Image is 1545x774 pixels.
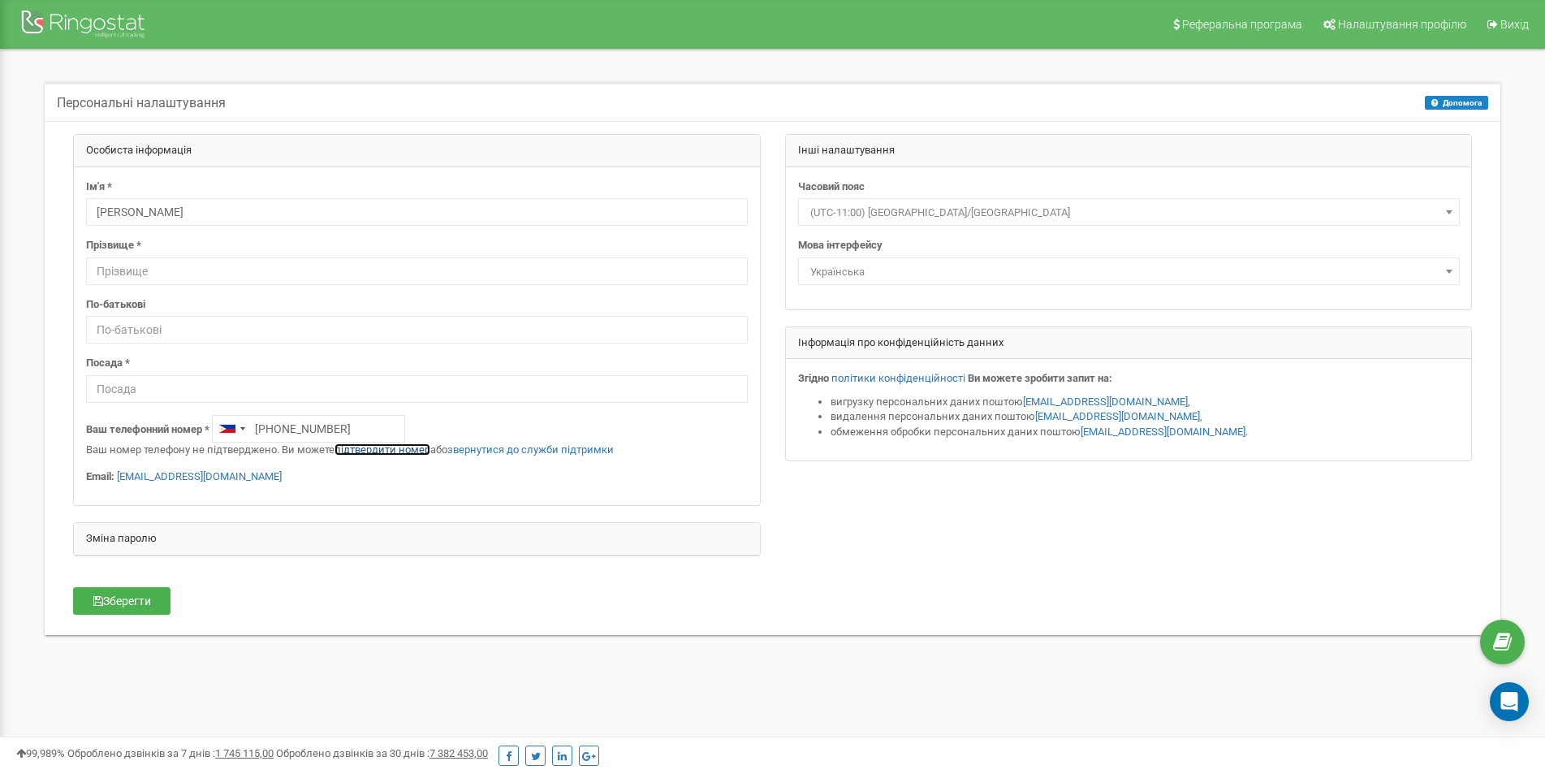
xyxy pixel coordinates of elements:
input: По-батькові [86,316,748,344]
a: [EMAIL_ADDRESS][DOMAIN_NAME] [1081,426,1245,438]
a: [EMAIL_ADDRESS][DOMAIN_NAME] [1035,410,1200,422]
a: [EMAIL_ADDRESS][DOMAIN_NAME] [117,470,282,482]
a: підтвердити номер [334,443,430,456]
span: Українська [804,261,1454,283]
li: вигрузку персональних даних поштою , [831,395,1460,410]
button: Зберегти [73,587,170,615]
p: Ваш номер телефону не підтверджено. Ви можете або [86,443,748,458]
label: Ім'я * [86,179,112,195]
span: Оброблено дзвінків за 7 днів : [67,747,274,759]
label: Прізвище * [86,238,141,253]
label: По-батькові [86,297,145,313]
input: +1-800-555-55-55 [212,415,405,443]
h5: Персональні налаштування [57,96,226,110]
li: видалення персональних даних поштою , [831,409,1460,425]
input: Посада [86,375,748,403]
span: Вихід [1500,18,1529,31]
span: (UTC-11:00) Pacific/Midway [804,201,1454,224]
span: Українська [798,257,1460,285]
span: (UTC-11:00) Pacific/Midway [798,198,1460,226]
u: 7 382 453,00 [429,747,488,759]
li: обмеження обробки персональних даних поштою . [831,425,1460,440]
label: Ваш телефонний номер * [86,422,209,438]
div: Open Intercom Messenger [1490,682,1529,721]
label: Часовий пояс [798,179,865,195]
div: Особиста інформація [74,135,760,167]
a: звернутися до служби підтримки [447,443,614,456]
button: Допомога [1425,96,1488,110]
input: Ім'я [86,198,748,226]
span: Налаштування профілю [1338,18,1466,31]
span: Реферальна програма [1182,18,1302,31]
div: Інші налаштування [786,135,1472,167]
u: 1 745 115,00 [215,747,274,759]
label: Посада * [86,356,130,371]
label: Мова інтерфейсу [798,238,883,253]
span: Оброблено дзвінків за 30 днів : [276,747,488,759]
div: Зміна паролю [74,523,760,556]
strong: Email: [86,470,114,482]
strong: Ви можете зробити запит на: [968,372,1112,384]
div: Інформація про конфіденційність данних [786,327,1472,360]
a: політики конфіденційності [831,372,965,384]
div: Telephone country code [213,416,250,442]
strong: Згідно [798,372,829,384]
span: 99,989% [16,747,65,759]
input: Прізвище [86,257,748,285]
a: [EMAIL_ADDRESS][DOMAIN_NAME] [1023,396,1188,408]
